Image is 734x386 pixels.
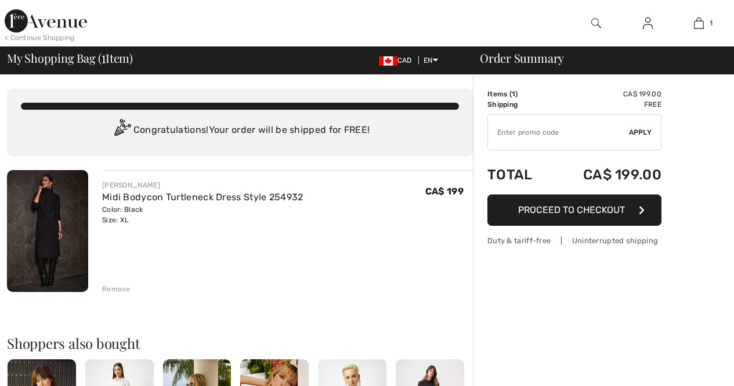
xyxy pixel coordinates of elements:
td: Shipping [487,99,551,110]
div: Remove [102,284,131,294]
a: Sign In [634,16,662,31]
span: Proceed to Checkout [518,204,625,215]
td: Items ( ) [487,89,551,99]
img: Congratulation2.svg [110,119,133,142]
div: Color: Black Size: XL [102,204,303,225]
img: My Bag [694,16,704,30]
input: Promo code [488,115,629,150]
img: search the website [591,16,601,30]
img: Canadian Dollar [379,56,397,66]
div: [PERSON_NAME] [102,180,303,190]
div: Duty & tariff-free | Uninterrupted shipping [487,235,661,246]
img: 1ère Avenue [5,9,87,33]
div: < Continue Shopping [5,33,75,43]
span: 1 [710,18,713,28]
span: 1 [512,90,515,98]
a: 1 [674,16,724,30]
a: Midi Bodycon Turtleneck Dress Style 254932 [102,192,303,203]
h2: Shoppers also bought [7,336,473,350]
span: EN [424,56,438,64]
td: Free [551,99,661,110]
img: Midi Bodycon Turtleneck Dress Style 254932 [7,170,88,292]
div: Congratulations! Your order will be shipped for FREE! [21,119,459,142]
span: My Shopping Bag ( Item) [7,52,133,64]
span: Apply [629,127,652,138]
td: CA$ 199.00 [551,155,661,194]
span: CAD [379,56,417,64]
span: CA$ 199 [425,186,464,197]
button: Proceed to Checkout [487,194,661,226]
img: My Info [643,16,653,30]
span: 1 [102,49,106,64]
div: Order Summary [466,52,727,64]
td: Total [487,155,551,194]
td: CA$ 199.00 [551,89,661,99]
